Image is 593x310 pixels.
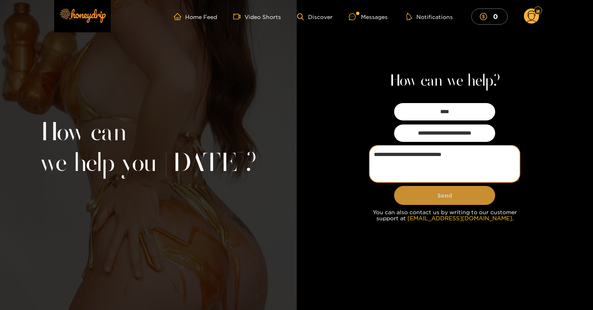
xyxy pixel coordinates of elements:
[174,13,217,20] a: Home Feed
[471,8,508,24] button: 0
[174,13,185,20] span: home
[297,13,332,20] a: Discover
[404,13,455,21] button: Notifications
[370,209,519,221] p: You can also contact us by writing to our customer support at .
[480,13,491,20] span: dollar
[407,215,512,221] a: [EMAIL_ADDRESS][DOMAIN_NAME]
[389,72,500,91] h2: How can we help?
[492,12,499,21] mark: 0
[233,13,281,20] a: Video Shorts
[233,13,245,20] span: video-camera
[40,118,256,179] h1: How can we help you [DATE]?
[536,8,540,13] img: Fan Level
[394,186,495,205] button: Send
[349,12,388,21] div: Messages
